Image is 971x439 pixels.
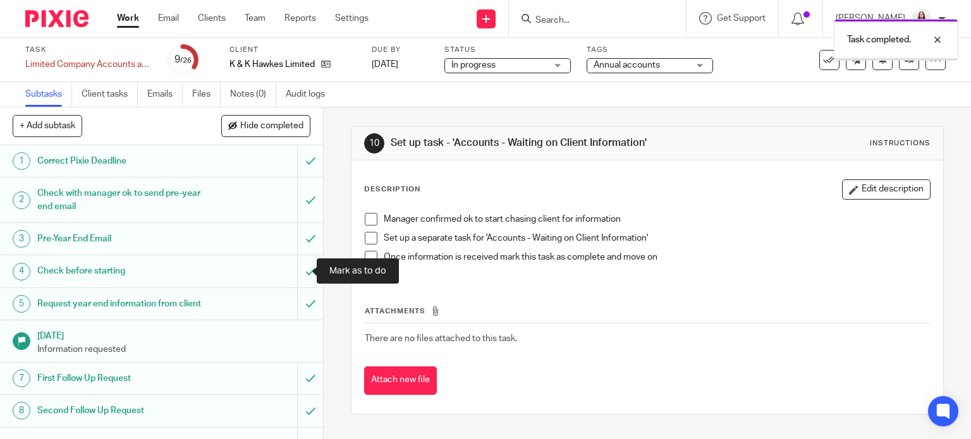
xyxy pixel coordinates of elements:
[13,191,30,209] div: 2
[13,115,82,136] button: + Add subtask
[13,152,30,170] div: 1
[117,12,139,25] a: Work
[37,343,310,356] p: Information requested
[180,57,192,64] small: /26
[284,12,316,25] a: Reports
[372,45,429,55] label: Due by
[365,308,425,315] span: Attachments
[147,82,183,107] a: Emails
[384,232,931,244] p: Set up a separate task for 'Accounts - Waiting on Client Information'
[364,184,420,195] p: Description
[229,45,356,55] label: Client
[221,115,310,136] button: Hide completed
[594,61,660,69] span: Annual accounts
[364,133,384,153] div: 10
[365,334,517,343] span: There are no files attached to this task.
[37,229,202,248] h1: Pre-Year End Email
[37,327,310,342] h1: [DATE]
[192,82,221,107] a: Files
[229,58,315,71] p: K & K Hawkes Limited
[25,82,72,107] a: Subtasks
[13,295,30,313] div: 5
[364,366,437,395] button: Attach new file
[25,58,152,71] div: Limited Company Accounts and CT600 return
[335,12,369,25] a: Settings
[198,12,226,25] a: Clients
[174,52,192,67] div: 9
[13,402,30,419] div: 8
[82,82,138,107] a: Client tasks
[13,263,30,280] div: 4
[37,184,202,216] h1: Check with manager ok to send pre-year end email
[240,121,303,131] span: Hide completed
[384,251,931,263] p: Once information is received mark this task as complete and move on
[25,10,89,27] img: Pixie
[37,401,202,420] h1: Second Follow Up Request
[158,12,179,25] a: Email
[37,294,202,313] h1: Request year end information from client
[286,82,334,107] a: Audit logs
[37,369,202,388] h1: First Follow Up Request
[391,136,674,150] h1: Set up task - 'Accounts - Waiting on Client Information'
[230,82,276,107] a: Notes (0)
[25,45,152,55] label: Task
[870,138,931,148] div: Instructions
[912,9,932,29] img: 2022.jpg
[451,61,496,69] span: In progress
[842,179,931,200] button: Edit description
[37,152,202,171] h1: Correct Pixie Deadline
[384,213,931,226] p: Manager confirmed ok to start chasing client for information
[245,12,266,25] a: Team
[444,45,571,55] label: Status
[847,33,911,46] p: Task completed.
[37,262,202,280] h1: Check before starting
[13,370,30,387] div: 7
[13,230,30,248] div: 3
[372,60,398,69] span: [DATE]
